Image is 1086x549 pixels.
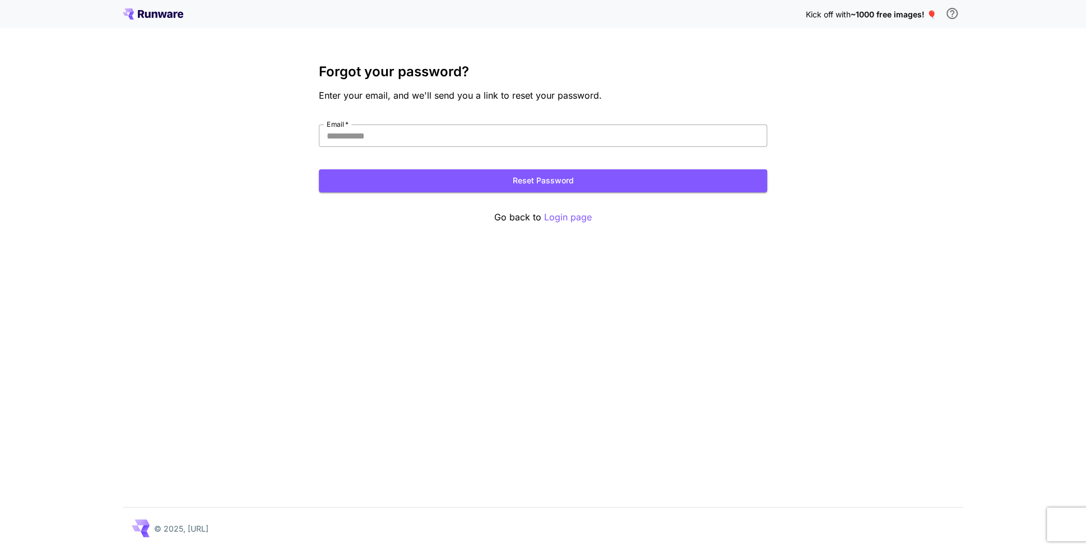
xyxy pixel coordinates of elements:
button: Reset Password [319,169,767,192]
p: © 2025, [URL] [154,523,208,534]
button: In order to qualify for free credit, you need to sign up with a business email address and click ... [941,2,963,25]
p: Enter your email, and we'll send you a link to reset your password. [319,89,767,102]
span: Kick off with [806,10,851,19]
p: Go back to [319,210,767,224]
span: ~1000 free images! 🎈 [851,10,936,19]
button: Login page [544,210,592,224]
label: Email [327,119,349,129]
h3: Forgot your password? [319,64,767,80]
